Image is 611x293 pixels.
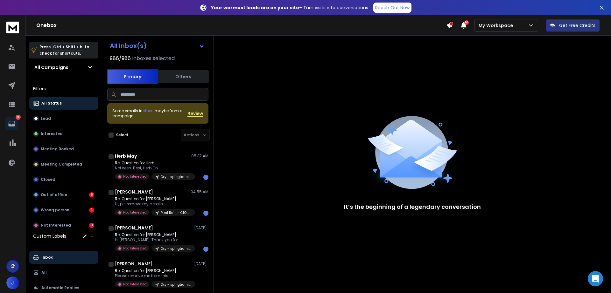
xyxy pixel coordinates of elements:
[6,276,19,289] button: J
[6,22,19,33] img: logo
[161,210,191,215] p: PIxel Rain - CTO +200 emp [GEOGRAPHIC_DATA]
[116,133,129,138] label: Select
[194,261,208,266] p: [DATE]
[479,22,516,29] p: My Workspace
[29,188,98,201] button: Out of office5
[203,175,208,180] div: 1
[115,268,191,273] p: Re: Question for [PERSON_NAME]
[41,146,74,152] p: Meeting Booked
[29,251,98,264] button: Inbox
[41,192,67,197] p: Out of office
[115,232,191,237] p: Re: Question for [PERSON_NAME]
[41,101,62,106] p: All Status
[161,174,191,179] p: Oxy - spingtraining - mkt sales ops
[158,70,209,84] button: Others
[123,246,147,251] p: Not Interested
[123,282,147,287] p: Not Interested
[29,219,98,232] button: Not Interested3
[115,166,191,171] p: Not keen. Best, Herb On
[89,223,94,228] div: 3
[211,4,299,11] strong: Your warmest leads are on your site
[546,19,600,32] button: Get Free Credits
[41,270,47,275] p: All
[194,225,208,230] p: [DATE]
[41,285,79,290] p: Automatic Replies
[5,117,18,130] a: 9
[29,127,98,140] button: Interested
[41,255,53,260] p: Inbox
[29,266,98,279] button: All
[588,271,603,286] div: Open Intercom Messenger
[115,273,191,278] p: Please remove me from this
[29,173,98,186] button: Closed
[344,202,481,211] p: It’s the beginning of a legendary conversation
[115,201,191,207] p: Hi, pls remove my details
[29,84,98,93] h3: Filters
[115,196,191,201] p: Re: Question for [PERSON_NAME]
[191,189,208,194] p: 04:55 AM
[41,208,69,213] p: Wrong person
[115,160,191,166] p: Re: Question for Herb
[123,174,147,179] p: Not Interested
[375,4,410,11] p: Reach Out Now
[41,131,63,136] p: Interested
[36,22,446,29] h1: Onebox
[39,44,89,57] p: Press to check for shortcuts.
[41,223,71,228] p: Not Interested
[41,162,82,167] p: Meeting Completed
[41,116,51,121] p: Lead
[29,97,98,110] button: All Status
[34,64,68,71] h1: All Campaigns
[29,143,98,155] button: Meeting Booked
[29,61,98,74] button: All Campaigns
[203,211,208,216] div: 1
[161,246,191,251] p: Oxy - spingtraining - mkt sales ops
[191,153,208,159] p: 05:37 AM
[132,55,175,62] h3: Inboxes selected
[33,233,66,239] h3: Custom Labels
[52,43,83,51] span: Ctrl + Shift + k
[110,43,147,49] h1: All Inbox(s)
[464,20,469,25] span: 50
[373,3,411,13] a: Reach Out Now
[187,110,203,117] button: Review
[89,208,94,213] div: 1
[115,261,153,267] h1: [PERSON_NAME]
[161,282,191,287] p: Oxy - spingtraining - mkt sales ops
[123,210,147,215] p: Not Interested
[29,204,98,216] button: Wrong person1
[559,22,595,29] p: Get Free Credits
[115,237,191,242] p: Hi [PERSON_NAME], Thank you for
[143,108,155,113] span: others
[115,153,137,159] h1: Herb May
[29,112,98,125] button: Lead
[41,177,55,182] p: Closed
[16,115,21,120] p: 9
[105,39,210,52] button: All Inbox(s)
[110,55,131,62] span: 986 / 986
[115,189,153,195] h1: [PERSON_NAME]
[29,158,98,171] button: Meeting Completed
[115,225,153,231] h1: [PERSON_NAME]
[203,247,208,252] div: 1
[89,192,94,197] div: 5
[107,69,158,84] button: Primary
[112,108,187,119] div: Some emails in maybe from a campaign
[211,4,368,11] p: – Turn visits into conversations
